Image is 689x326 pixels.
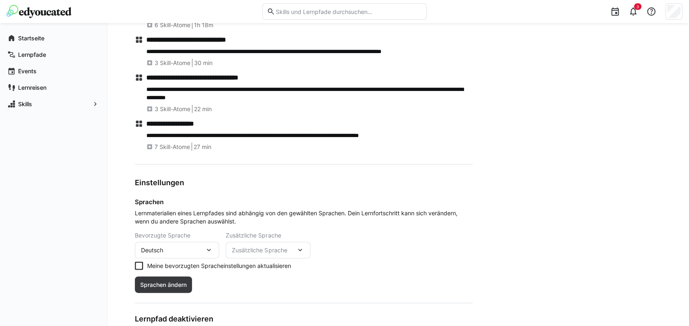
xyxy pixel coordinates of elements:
[194,142,211,151] span: 27 min
[155,142,190,151] span: 7 Skill-Atome
[232,246,296,254] span: Zusätzliche Sprache
[155,58,190,67] span: 3 Skill-Atome
[135,177,472,187] h3: Einstellungen
[155,105,190,113] span: 3 Skill-Atome
[135,276,192,293] button: Sprachen ändern
[194,105,212,113] span: 22 min
[135,261,472,270] eds-checkbox: Meine bevorzugten Spracheinstellungen aktualisieren
[275,8,422,15] input: Skills und Lernpfade durchsuchen…
[139,280,188,289] span: Sprachen ändern
[135,314,472,323] h3: Lernpfad deaktivieren
[135,198,472,205] h4: Sprachen
[135,232,190,238] span: Bevorzugte Sprache
[226,232,281,238] span: Zusätzliche Sprache
[155,21,190,29] span: 6 Skill-Atome
[636,4,639,9] span: 3
[135,209,472,225] span: Lernmaterialien eines Lernpfades sind abhängig von den gewählten Sprachen. Dein Lernfortschritt k...
[141,246,163,254] span: Deutsch
[194,21,213,29] span: 1h 18m
[194,58,213,67] span: 30 min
